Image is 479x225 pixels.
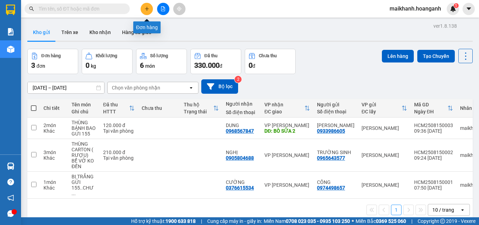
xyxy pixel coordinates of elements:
[463,3,475,15] button: caret-down
[362,109,402,114] div: ĐC lấy
[414,155,453,161] div: 09:24 [DATE]
[27,49,78,74] button: Đơn hàng3đơn
[43,179,65,185] div: 1 món
[145,63,155,69] span: món
[72,102,96,107] div: Tên món
[286,218,350,224] strong: 0708 023 035 - 0935 103 250
[103,123,135,128] div: 120.000 đ
[96,53,117,58] div: Khối lượng
[184,102,213,107] div: Thu hộ
[264,182,310,188] div: VP [PERSON_NAME]
[317,155,345,161] div: 0965643577
[411,217,412,225] span: |
[29,6,34,11] span: search
[157,3,169,15] button: file-add
[358,99,411,118] th: Toggle SortBy
[188,85,194,91] svg: open
[133,21,161,33] div: Đơn hàng
[7,46,14,53] img: warehouse-icon
[226,110,257,115] div: Số điện thoại
[142,105,177,111] div: Chưa thu
[207,217,262,225] span: Cung cấp máy in - giấy in:
[7,194,14,201] span: notification
[440,219,445,224] span: copyright
[235,76,242,83] sup: 2
[201,79,238,94] button: Bộ lọc
[91,63,96,69] span: kg
[226,123,257,128] div: DUNG
[249,61,252,70] span: 0
[180,99,222,118] th: Toggle SortBy
[72,191,76,196] span: ...
[414,150,453,155] div: HCM2508150002
[460,207,465,213] svg: open
[226,155,254,161] div: 0905804688
[84,24,116,41] button: Kho nhận
[226,185,254,191] div: 0376615534
[173,3,185,15] button: aim
[28,82,104,93] input: Select a date range.
[317,179,355,185] div: CÔNG
[27,24,56,41] button: Kho gửi
[41,53,61,58] div: Đơn hàng
[245,49,296,74] button: Chưa thu0đ
[166,218,196,224] strong: 1900 633 818
[317,185,345,191] div: 0974498657
[432,206,454,213] div: 10 / trang
[414,123,453,128] div: HCM2508150003
[82,49,133,74] button: Khối lượng0kg
[141,3,153,15] button: plus
[226,179,257,185] div: CƯỜNG
[356,217,406,225] span: Miền Bắc
[103,155,135,161] div: Tại văn phòng
[454,3,459,8] sup: 1
[43,105,65,111] div: Chi tiết
[103,150,135,155] div: 210.000 đ
[317,123,355,128] div: MINH HẢO
[382,50,414,62] button: Lên hàng
[226,128,254,134] div: 0968567847
[7,28,14,35] img: solution-icon
[201,217,202,225] span: |
[140,61,144,70] span: 6
[411,99,457,118] th: Toggle SortBy
[362,125,407,131] div: [PERSON_NAME]
[72,120,96,131] div: THÙNG BÁNH BAO
[103,128,135,134] div: Tại văn phòng
[264,102,304,107] div: VP nhận
[220,63,222,69] span: đ
[455,3,457,8] span: 1
[414,179,453,185] div: HCM2508150001
[7,163,14,170] img: warehouse-icon
[252,63,255,69] span: đ
[39,5,121,13] input: Tìm tên, số ĐT hoặc mã đơn
[72,174,96,179] div: BỊ TRẮNG
[204,53,217,58] div: Đã thu
[136,49,187,74] button: Số lượng6món
[450,6,456,12] img: icon-new-feature
[116,24,157,41] button: Hàng đã giao
[317,102,355,107] div: Người gửi
[43,155,65,161] div: Khác
[36,63,45,69] span: đơn
[362,182,407,188] div: [PERSON_NAME]
[317,128,345,134] div: 0933986605
[72,158,96,169] div: BỂ VỠ KO ĐỀN
[362,102,402,107] div: VP gửi
[414,185,453,191] div: 07:50 [DATE]
[184,109,213,114] div: Trạng thái
[43,128,65,134] div: Khác
[264,123,310,128] div: VP [PERSON_NAME]
[264,128,310,134] div: DĐ: BÒ SỮA 2
[103,102,129,107] div: Đã thu
[226,101,257,107] div: Người nhận
[144,6,149,11] span: plus
[352,220,354,223] span: ⚪️
[194,61,220,70] span: 330.000
[264,217,350,225] span: Miền Nam
[56,24,84,41] button: Trên xe
[86,61,89,70] span: 0
[362,152,407,158] div: [PERSON_NAME]
[433,22,457,30] div: ver 1.8.138
[261,99,313,118] th: Toggle SortBy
